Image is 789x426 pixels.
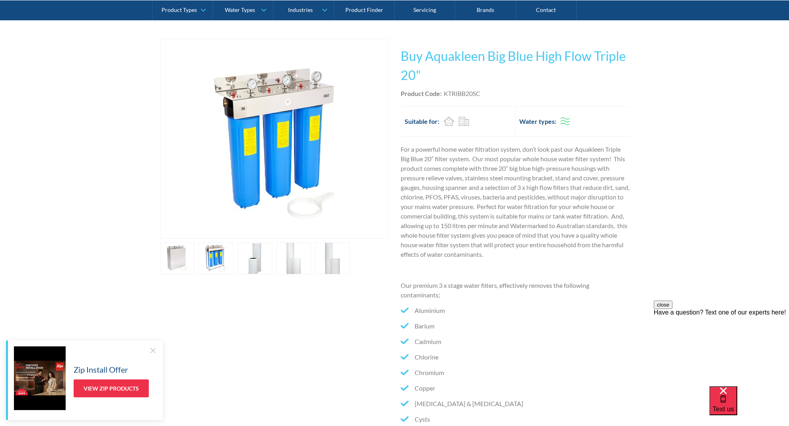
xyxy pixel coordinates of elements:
[709,386,789,426] iframe: podium webchat widget bubble
[315,242,350,274] a: open lightbox
[405,117,439,126] h2: Suitable for:
[199,242,234,274] a: open lightbox
[401,321,629,331] li: Barium
[288,6,313,13] div: Industries
[160,242,195,274] a: open lightbox
[401,368,629,377] li: Chromium
[401,337,629,346] li: Cadmium
[401,399,629,408] li: [MEDICAL_DATA] & [MEDICAL_DATA]
[238,242,273,274] a: open lightbox
[401,306,629,315] li: Aluminium
[401,383,629,393] li: Copper
[276,242,311,274] a: open lightbox
[175,39,374,238] img: Aquakleen Big Blue High Flow Triple 20” Whole House Filter System
[401,90,442,97] strong: Product Code:
[401,265,629,275] p: ‍
[74,363,128,375] h5: Zip Install Offer
[401,352,629,362] li: Chlorine
[14,346,66,410] img: Zip Install Offer
[225,6,255,13] div: Water Types
[160,39,389,238] a: open lightbox
[401,281,629,300] p: Our premium 3 x stage water filters, effectively removes the following contaminants;
[74,379,149,397] a: View Zip Products
[401,145,629,259] p: For a powerful home water filtration system, don’t look past our Aquakleen Triple Big Blue 20” fi...
[162,6,197,13] div: Product Types
[519,117,556,126] h2: Water types:
[444,89,480,98] div: KTRIBB20SC
[401,47,629,85] h1: Buy Aquakleen Big Blue High Flow Triple 20"
[401,414,629,424] li: Cysts
[654,301,789,396] iframe: podium webchat widget prompt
